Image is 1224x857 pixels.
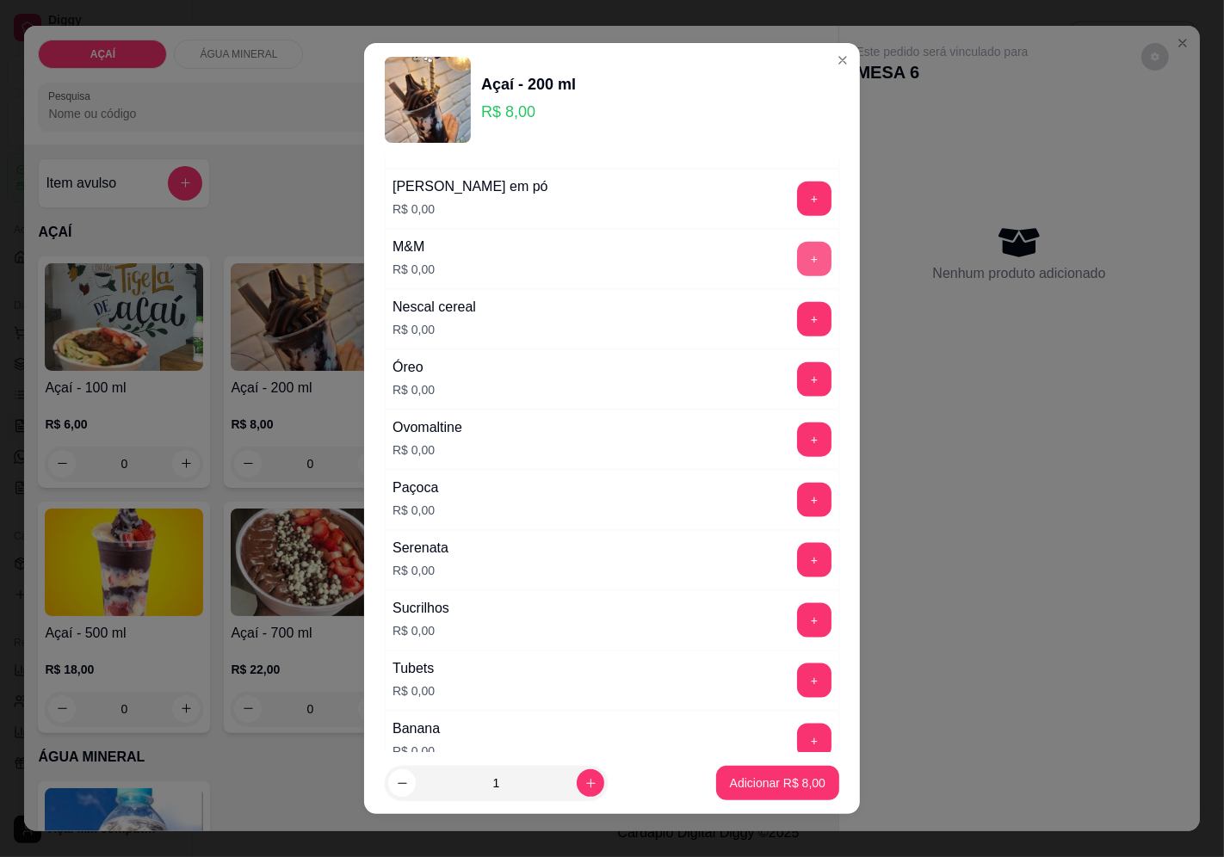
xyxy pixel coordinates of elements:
[393,478,438,498] div: Paçoca
[393,658,435,679] div: Tubets
[385,57,471,143] img: product-image
[393,562,448,579] p: R$ 0,00
[393,441,462,459] p: R$ 0,00
[797,663,831,698] button: add
[797,543,831,577] button: add
[829,46,856,74] button: Close
[393,321,476,338] p: R$ 0,00
[393,357,435,378] div: Óreo
[393,381,435,398] p: R$ 0,00
[797,302,831,336] button: add
[393,718,440,739] div: Banana
[388,769,416,797] button: decrease-product-quantity
[797,483,831,517] button: add
[797,182,831,216] button: add
[393,743,440,760] p: R$ 0,00
[393,417,462,438] div: Ovomaltine
[481,72,576,96] div: Açaí - 200 ml
[393,200,548,218] p: R$ 0,00
[393,622,449,639] p: R$ 0,00
[393,237,435,257] div: M&M
[730,774,825,792] p: Adicionar R$ 8,00
[393,538,448,558] div: Serenata
[797,362,831,397] button: add
[797,422,831,457] button: add
[393,598,449,619] div: Sucrilhos
[481,100,576,124] p: R$ 8,00
[393,261,435,278] p: R$ 0,00
[393,297,476,318] div: Nescal cereal
[716,766,839,800] button: Adicionar R$ 8,00
[577,769,604,797] button: increase-product-quantity
[797,603,831,638] button: add
[393,176,548,197] div: [PERSON_NAME] em pó
[393,682,435,700] p: R$ 0,00
[797,724,831,758] button: add
[797,242,831,276] button: add
[393,502,438,519] p: R$ 0,00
